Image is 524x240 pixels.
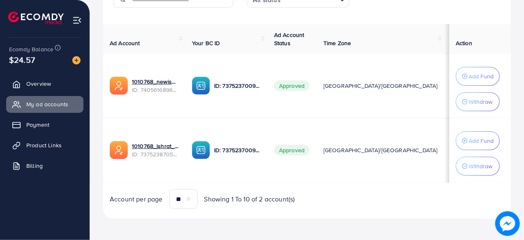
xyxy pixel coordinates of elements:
img: ic-ba-acc.ded83a64.svg [192,141,210,159]
span: ID: 7405616896047104017 [132,86,179,94]
a: Payment [6,117,83,133]
button: Add Fund [456,67,500,86]
p: Withdraw [469,97,492,107]
span: Billing [26,162,43,170]
span: Ad Account Status [274,31,305,47]
span: Action [456,39,472,47]
a: Overview [6,75,83,92]
button: Withdraw [456,92,500,111]
div: <span class='underline'>1010768_ishrat_1717181593354</span></br>7375238705122115585 [132,142,179,159]
button: Withdraw [456,157,500,176]
img: image [72,56,81,64]
a: 1010768_newishrat011_1724254562912 [132,78,179,86]
div: <span class='underline'>1010768_newishrat011_1724254562912</span></br>7405616896047104017 [132,78,179,94]
p: Add Fund [469,71,494,81]
span: Product Links [26,141,62,149]
span: ID: 7375238705122115585 [132,150,179,158]
p: Withdraw [469,161,492,171]
button: Add Fund [456,131,500,150]
img: ic-ads-acc.e4c84228.svg [110,77,128,95]
span: Overview [26,80,51,88]
a: Billing [6,158,83,174]
span: Approved [274,80,309,91]
span: My ad accounts [26,100,68,108]
span: Your BC ID [192,39,220,47]
a: My ad accounts [6,96,83,112]
span: Approved [274,145,309,155]
span: Payment [26,121,49,129]
img: logo [8,11,64,24]
p: ID: 7375237009410899984 [214,81,261,91]
p: ID: 7375237009410899984 [214,145,261,155]
img: image [495,211,520,236]
span: Account per page [110,194,163,204]
span: Ecomdy Balance [9,45,53,53]
span: Time Zone [323,39,351,47]
span: [GEOGRAPHIC_DATA]/[GEOGRAPHIC_DATA] [323,146,438,154]
img: ic-ads-acc.e4c84228.svg [110,141,128,159]
span: $24.57 [9,54,35,66]
a: 1010768_ishrat_1717181593354 [132,142,179,150]
p: Add Fund [469,136,494,146]
img: ic-ba-acc.ded83a64.svg [192,77,210,95]
span: Showing 1 To 10 of 2 account(s) [204,194,295,204]
a: Product Links [6,137,83,153]
span: Ad Account [110,39,140,47]
span: [GEOGRAPHIC_DATA]/[GEOGRAPHIC_DATA] [323,82,438,90]
img: menu [72,16,82,25]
